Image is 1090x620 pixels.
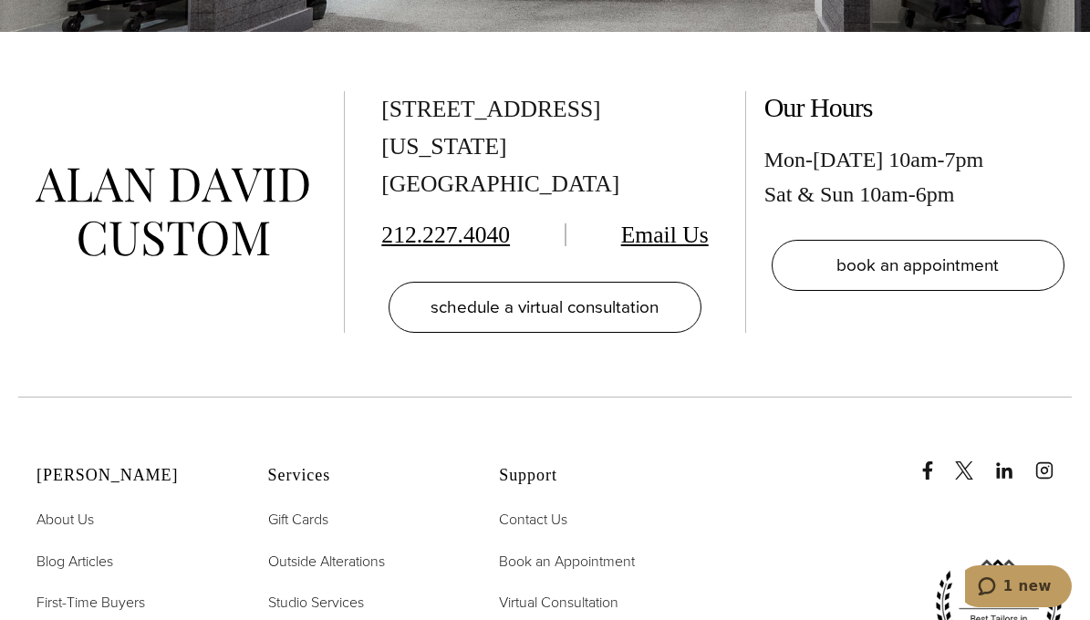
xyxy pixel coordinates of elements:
span: Gift Cards [268,509,328,530]
span: First-Time Buyers [36,592,145,613]
iframe: Opens a widget where you can chat to one of our agents [965,565,1072,611]
a: About Us [36,508,94,532]
span: Contact Us [499,509,567,530]
a: book an appointment [772,240,1064,291]
h2: Services [268,466,454,486]
a: Virtual Consultation [499,591,618,615]
h2: [PERSON_NAME] [36,466,223,486]
div: [STREET_ADDRESS] [US_STATE][GEOGRAPHIC_DATA] [381,91,708,203]
a: Blog Articles [36,550,113,573]
a: First-Time Buyers [36,591,145,615]
a: linkedin [995,443,1032,480]
a: Book an Appointment [499,550,635,573]
a: schedule a virtual consultation [389,282,701,333]
span: Studio Services [268,592,364,613]
span: Book an Appointment [499,551,635,572]
a: instagram [1035,443,1072,480]
span: About Us [36,509,94,530]
span: Outside Alterations [268,551,385,572]
span: Virtual Consultation [499,592,618,613]
a: Facebook [919,443,951,480]
span: Blog Articles [36,551,113,572]
h2: Support [499,466,685,486]
a: Contact Us [499,508,567,532]
a: Gift Cards [268,508,328,532]
a: Studio Services [268,591,364,615]
div: Mon-[DATE] 10am-7pm Sat & Sun 10am-6pm [764,142,1072,212]
a: x/twitter [955,443,991,480]
img: alan david custom [36,168,309,256]
a: 212.227.4040 [381,222,510,248]
a: Email Us [621,222,709,248]
a: Outside Alterations [268,550,385,573]
span: schedule a virtual consultation [431,294,659,320]
span: book an appointment [836,252,999,278]
h2: Our Hours [764,91,1072,124]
